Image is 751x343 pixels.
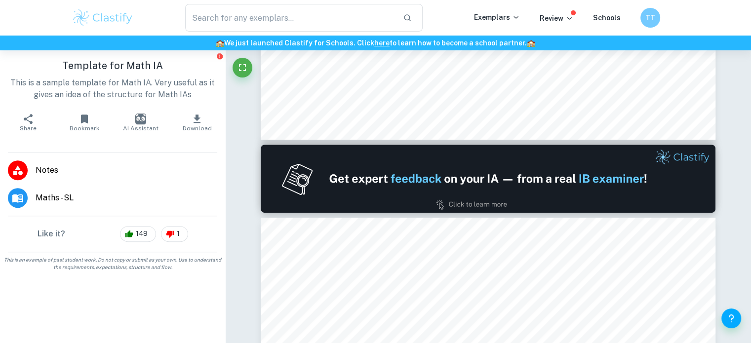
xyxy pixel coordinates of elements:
[36,192,217,204] span: Maths - SL
[721,308,741,328] button: Help and Feedback
[4,256,221,271] span: This is an example of past student work. Do not copy or submit as your own. Use to understand the...
[261,145,716,213] img: Ad
[185,4,395,32] input: Search for any exemplars...
[36,164,217,176] span: Notes
[130,229,153,239] span: 149
[233,58,252,77] button: Fullscreen
[171,229,185,239] span: 1
[183,125,212,132] span: Download
[345,334,646,342] span: Communication . . . . . . . . . . . . . . . . . . . . . . . . . . . . . . . . . . . . . . .
[452,45,484,56] span: [DATE]
[135,114,146,124] img: AI Assistant
[8,77,217,101] p: This is a sample template for Math IA. Very useful as it gives an idea of the structure for Math IAs
[169,109,225,136] button: Download
[20,125,37,132] span: Share
[527,39,535,47] span: 🏫
[120,226,156,242] div: 149
[70,125,100,132] span: Bookmark
[8,58,217,73] h1: Template for Math IA
[658,334,663,342] span: 1
[314,319,318,327] span: 2
[326,319,397,327] span: Scoring Criterion
[326,296,378,304] span: Introduction
[72,8,134,28] img: Clastify logo
[216,39,224,47] span: 🏫
[374,39,390,47] a: here
[123,125,158,132] span: AI Assistant
[113,109,169,136] button: AI Assistant
[640,8,660,28] button: TT
[658,319,662,327] span: 1
[593,14,621,22] a: Schools
[56,109,113,136] button: Bookmark
[216,52,223,60] button: Report issue
[474,12,520,23] p: Exemplars
[2,38,749,48] h6: We just launched Clastify for Schools. Click to learn how to become a school partner.
[540,13,573,24] p: Review
[326,334,337,342] span: 2.1
[644,12,656,23] h6: TT
[314,270,361,281] span: Contents
[314,296,318,304] span: 1
[38,228,65,240] h6: Like it?
[658,296,662,304] span: 1
[161,226,188,242] div: 1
